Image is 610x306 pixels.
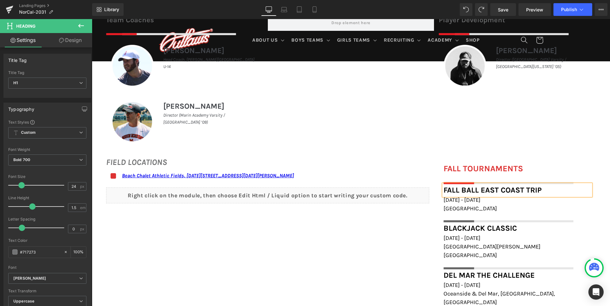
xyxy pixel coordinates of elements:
div: % [71,247,86,258]
h1: [PERSON_NAME] [404,26,499,37]
i: FIELD LOCATIONS [14,138,75,148]
div: Text Styles [8,119,86,125]
i: Head Coach, [PERSON_NAME][GEOGRAPHIC_DATA] U-14 [71,38,163,50]
div: Font Weight [8,147,86,152]
span: em [80,206,85,210]
a: Laptop [276,3,292,16]
div: Font Size [8,174,86,179]
span: [GEOGRAPHIC_DATA][PERSON_NAME][GEOGRAPHIC_DATA] [352,224,449,240]
span: [DATE] - [DATE] [352,262,389,269]
div: Title Tag [8,54,27,63]
div: Text Transform [8,289,86,293]
span: [GEOGRAPHIC_DATA] [352,186,405,193]
button: More [595,3,607,16]
span: px [80,184,85,188]
div: Letter Spacing [8,217,86,221]
span: Library [104,7,119,12]
div: Open Intercom Messenger [588,284,604,300]
div: Typography [8,103,34,112]
span: Publish [561,7,577,12]
font: Blackjack Classic [352,205,425,214]
a: Design [47,33,93,47]
span: Preview [526,6,543,13]
span: Oceanside & Del Mar, [GEOGRAPHIC_DATA], [GEOGRAPHIC_DATA] [352,271,463,287]
button: Undo [460,3,472,16]
a: Preview [518,3,551,16]
span: px [80,227,85,231]
b: Bold 700 [13,157,30,162]
a: New Library [92,3,124,16]
button: Redo [475,3,488,16]
span: Save [498,6,508,13]
button: Publish [553,3,592,16]
b: Custom [21,130,36,135]
i: Director (Marin Academy Varsity / [GEOGRAPHIC_DATA] ’09) [71,93,133,106]
a: Beach Chalet Athletic Fields, [DATE][STREET_ADDRESS][DATE][PERSON_NAME] [30,153,202,160]
div: Text Color [8,238,86,243]
a: Landing Pages [19,3,92,8]
font: FALL TOURNAMENTS [352,145,431,154]
h1: [PERSON_NAME] [71,81,166,93]
span: Heading [16,24,36,29]
input: Color [20,248,61,255]
a: Mobile [307,3,322,16]
a: Desktop [261,3,276,16]
font: Del Mar The Challenge [352,252,443,261]
i: Director ([GEOGRAPHIC_DATA] Varsity / [GEOGRAPHIC_DATA][US_STATE] ‘05) [404,38,474,50]
b: H1 [13,80,18,85]
h1: [PERSON_NAME] [71,26,166,37]
div: Font [8,265,86,270]
div: Line Height [8,196,86,200]
div: Title Tag [8,71,86,75]
b: Uppercase [13,299,34,303]
span: NorCal-2031 [19,10,46,15]
span: [DATE] - [DATE] [352,177,389,184]
span: [DATE] - [DATE] [352,215,389,222]
a: Tablet [292,3,307,16]
i: [PERSON_NAME] [13,276,46,281]
font: Fall Ball East Coast Trip [352,167,450,175]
